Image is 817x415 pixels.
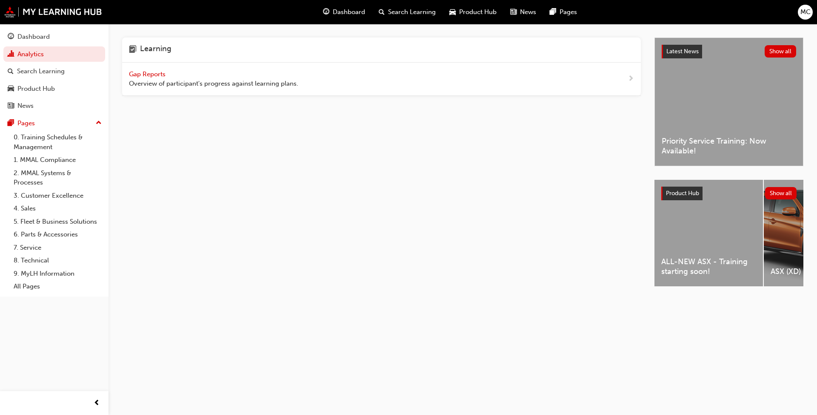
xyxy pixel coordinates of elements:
[140,44,171,55] h4: Learning
[129,79,298,89] span: Overview of participant's progress against learning plans.
[510,7,517,17] span: news-icon
[323,7,329,17] span: guage-icon
[8,85,14,93] span: car-icon
[8,120,14,127] span: pages-icon
[503,3,543,21] a: news-iconNews
[388,7,436,17] span: Search Learning
[316,3,372,21] a: guage-iconDashboard
[3,29,105,45] a: Dashboard
[122,63,641,96] a: Gap Reports Overview of participant's progress against learning plans.next-icon
[10,254,105,267] a: 8. Technical
[10,280,105,293] a: All Pages
[10,202,105,215] a: 4. Sales
[628,74,634,84] span: next-icon
[765,45,797,58] button: Show all
[10,189,105,202] a: 3. Customer Excellence
[560,7,577,17] span: Pages
[550,7,556,17] span: pages-icon
[449,7,456,17] span: car-icon
[765,187,797,199] button: Show all
[10,131,105,153] a: 0. Training Schedules & Management
[3,98,105,114] a: News
[10,267,105,280] a: 9. MyLH Information
[798,5,813,20] button: MC
[8,68,14,75] span: search-icon
[666,48,699,55] span: Latest News
[17,101,34,111] div: News
[10,153,105,167] a: 1. MMAL Compliance
[662,136,796,156] span: Priority Service Training: Now Available!
[17,32,50,42] div: Dashboard
[8,33,14,41] span: guage-icon
[662,45,796,58] a: Latest NewsShow all
[661,187,797,200] a: Product HubShow all
[3,46,105,62] a: Analytics
[10,215,105,228] a: 5. Fleet & Business Solutions
[666,190,699,197] span: Product Hub
[800,7,811,17] span: MC
[443,3,503,21] a: car-iconProduct Hub
[10,167,105,189] a: 2. MMAL Systems & Processes
[654,180,763,286] a: ALL-NEW ASX - Training starting soon!
[520,7,536,17] span: News
[333,7,365,17] span: Dashboard
[379,7,385,17] span: search-icon
[10,228,105,241] a: 6. Parts & Accessories
[10,241,105,254] a: 7. Service
[372,3,443,21] a: search-iconSearch Learning
[3,81,105,97] a: Product Hub
[3,63,105,79] a: Search Learning
[129,70,167,78] span: Gap Reports
[459,7,497,17] span: Product Hub
[96,118,102,129] span: up-icon
[17,66,65,76] div: Search Learning
[3,115,105,131] button: Pages
[4,6,102,17] img: mmal
[8,51,14,58] span: chart-icon
[17,118,35,128] div: Pages
[129,44,137,55] span: learning-icon
[17,84,55,94] div: Product Hub
[94,398,100,409] span: prev-icon
[661,257,756,276] span: ALL-NEW ASX - Training starting soon!
[543,3,584,21] a: pages-iconPages
[3,27,105,115] button: DashboardAnalyticsSearch LearningProduct HubNews
[8,102,14,110] span: news-icon
[654,37,803,166] a: Latest NewsShow allPriority Service Training: Now Available!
